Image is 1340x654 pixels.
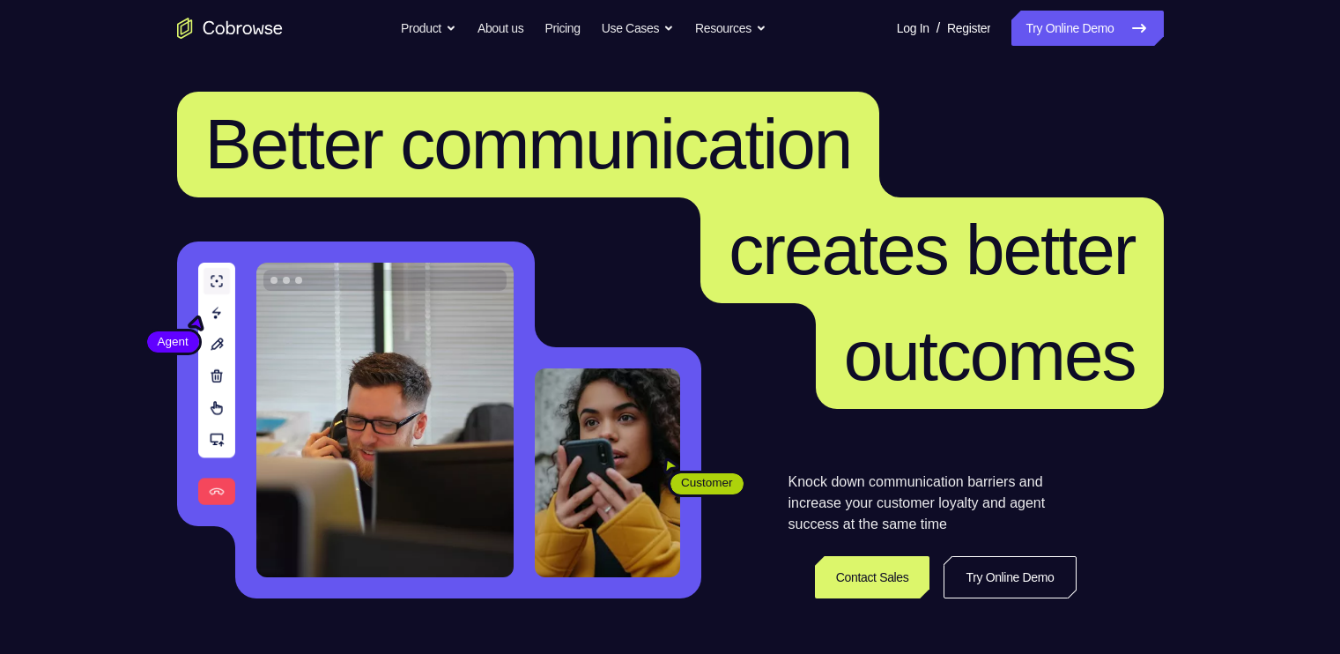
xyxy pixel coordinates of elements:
a: About us [478,11,523,46]
span: outcomes [844,316,1136,395]
button: Product [401,11,456,46]
span: / [937,18,940,39]
span: creates better [729,211,1135,289]
a: Contact Sales [815,556,930,598]
span: Better communication [205,105,852,183]
a: Try Online Demo [944,556,1076,598]
a: Pricing [544,11,580,46]
button: Resources [695,11,766,46]
img: A customer support agent talking on the phone [256,263,514,577]
a: Register [947,11,990,46]
a: Log In [897,11,929,46]
a: Try Online Demo [1011,11,1163,46]
a: Go to the home page [177,18,283,39]
img: A customer holding their phone [535,368,680,577]
button: Use Cases [602,11,674,46]
p: Knock down communication barriers and increase your customer loyalty and agent success at the sam... [788,472,1077,535]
